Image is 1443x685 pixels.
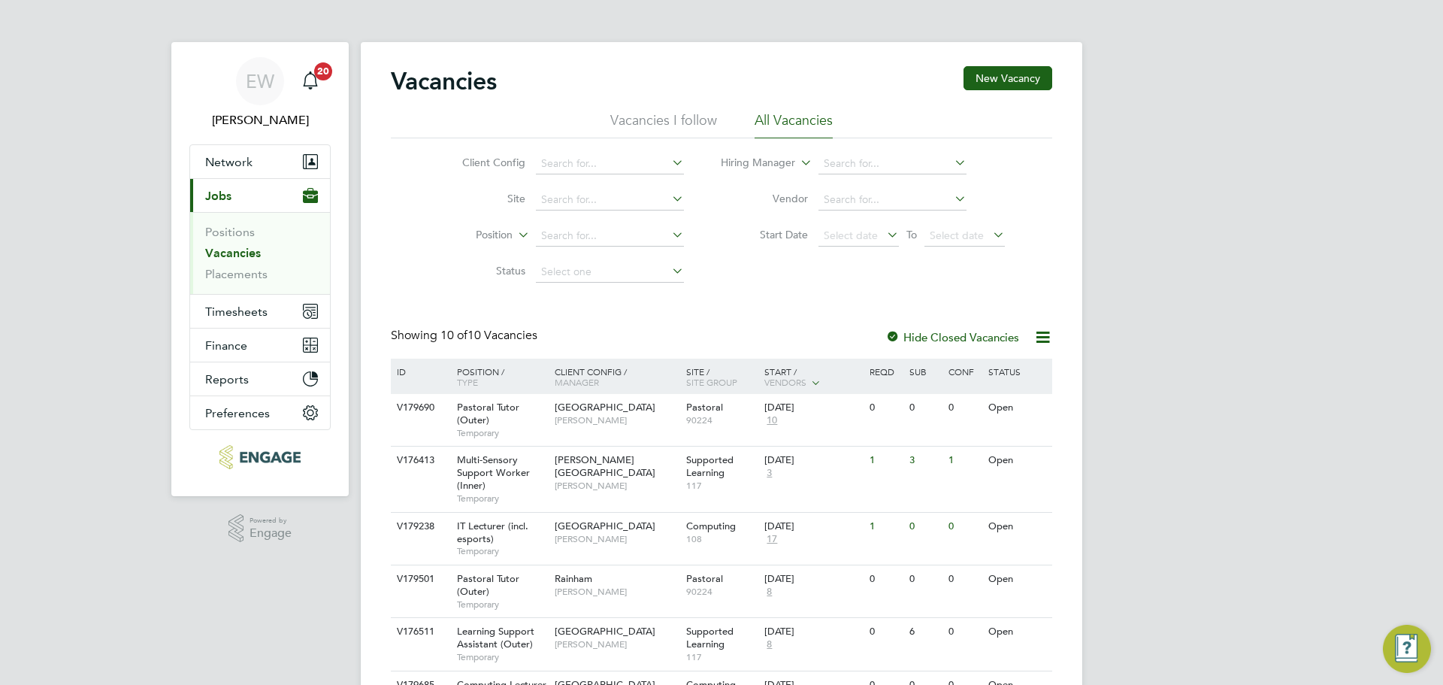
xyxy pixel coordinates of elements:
div: V179238 [393,513,446,541]
span: 90224 [686,414,758,426]
span: Select date [824,229,878,242]
div: 0 [906,513,945,541]
span: Timesheets [205,305,268,319]
span: [GEOGRAPHIC_DATA] [555,520,655,532]
a: Powered byEngage [228,514,292,543]
li: Vacancies I follow [610,111,717,138]
span: Powered by [250,514,292,527]
h2: Vacancies [391,66,497,96]
button: Engage Resource Center [1383,625,1431,673]
button: Preferences [190,396,330,429]
button: Reports [190,362,330,396]
span: [PERSON_NAME] [555,480,679,492]
div: Showing [391,328,540,344]
div: 0 [866,394,905,422]
label: Position [426,228,513,243]
span: Vendors [764,376,806,388]
span: 10 [764,414,779,427]
div: Conf [945,359,984,384]
div: 1 [866,447,905,474]
label: Hide Closed Vacancies [885,330,1019,344]
span: Pastoral [686,572,723,585]
span: Learning Support Assistant (Outer) [457,625,534,650]
div: Sub [906,359,945,384]
span: [PERSON_NAME][GEOGRAPHIC_DATA] [555,453,655,479]
div: 0 [906,565,945,593]
button: Timesheets [190,295,330,328]
label: Vendor [721,192,808,205]
div: 0 [945,618,984,646]
span: Network [205,155,253,169]
span: Site Group [686,376,737,388]
span: 108 [686,533,758,545]
span: Preferences [205,406,270,420]
span: Temporary [457,427,547,439]
div: Start / [761,359,866,396]
span: IT Lecturer (incl. esports) [457,520,528,545]
a: Go to home page [189,445,331,469]
div: Status [985,359,1050,384]
span: 17 [764,533,779,546]
label: Client Config [439,156,525,169]
span: [PERSON_NAME] [555,414,679,426]
button: New Vacancy [964,66,1052,90]
input: Search for... [536,153,684,174]
span: Temporary [457,651,547,663]
div: Position / [446,359,551,395]
span: Supported Learning [686,453,734,479]
div: [DATE] [764,402,862,414]
button: Finance [190,329,330,362]
div: Reqd [866,359,905,384]
span: Temporary [457,493,547,505]
span: [GEOGRAPHIC_DATA] [555,625,655,638]
span: To [902,225,921,244]
a: Vacancies [205,246,261,260]
div: V179501 [393,565,446,593]
span: Manager [555,376,599,388]
span: 10 of [440,328,467,343]
input: Search for... [818,189,967,211]
div: [DATE] [764,454,862,467]
div: 0 [906,394,945,422]
div: 6 [906,618,945,646]
span: 8 [764,586,774,599]
div: Open [985,394,1050,422]
a: EW[PERSON_NAME] [189,57,331,129]
div: 1 [866,513,905,541]
span: Rainham [555,572,592,585]
div: 0 [866,618,905,646]
div: Open [985,618,1050,646]
label: Hiring Manager [709,156,795,171]
span: EW [246,71,274,91]
span: 10 Vacancies [440,328,537,343]
span: Finance [205,338,247,353]
span: Computing [686,520,736,532]
nav: Main navigation [171,42,349,496]
div: 1 [945,447,984,474]
span: [GEOGRAPHIC_DATA] [555,401,655,414]
div: [DATE] [764,573,862,586]
span: 8 [764,638,774,651]
span: Type [457,376,478,388]
div: 0 [945,394,984,422]
span: 90224 [686,586,758,598]
div: Open [985,513,1050,541]
div: V176413 [393,447,446,474]
div: Open [985,565,1050,593]
input: Search for... [818,153,967,174]
div: V179690 [393,394,446,422]
span: [PERSON_NAME] [555,586,679,598]
span: Temporary [457,545,547,557]
label: Start Date [721,228,808,241]
a: Positions [205,225,255,239]
label: Status [439,264,525,277]
button: Jobs [190,179,330,212]
span: Select date [930,229,984,242]
div: Site / [682,359,761,395]
div: 3 [906,447,945,474]
div: ID [393,359,446,384]
span: Pastoral [686,401,723,414]
input: Search for... [536,226,684,247]
span: 20 [314,62,332,80]
div: Jobs [190,212,330,294]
